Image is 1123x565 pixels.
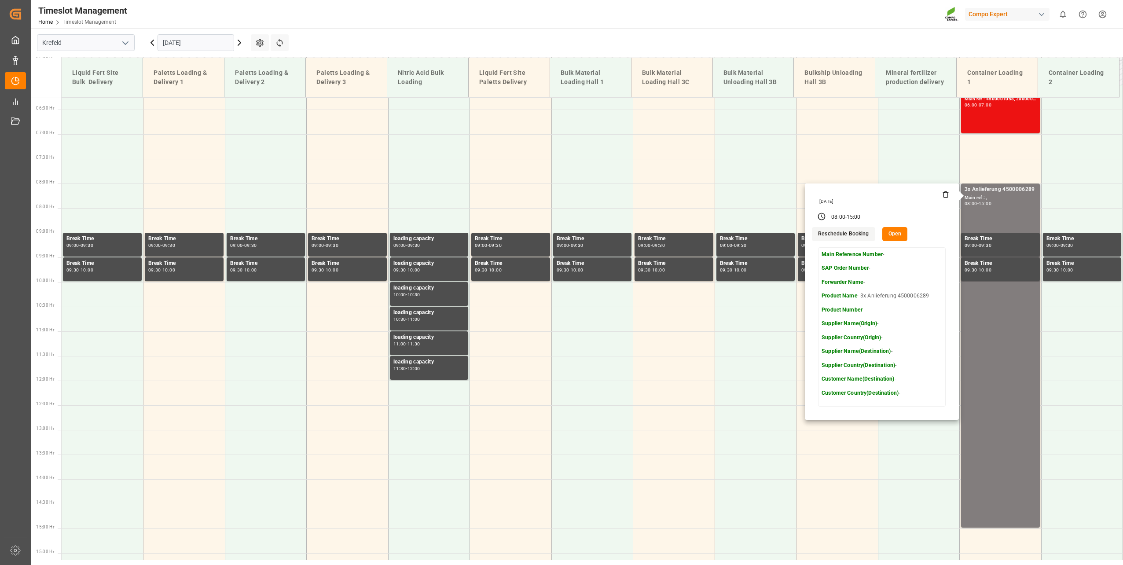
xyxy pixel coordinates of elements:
[638,243,651,247] div: 09:00
[242,243,244,247] div: -
[1061,268,1073,272] div: 10:00
[1046,243,1059,247] div: 09:00
[393,333,465,342] div: loading capacity
[230,235,302,243] div: Break Time
[822,389,929,397] p: -
[979,243,991,247] div: 09:30
[965,95,1036,103] div: Main ref : 4500001058, 2000000816
[81,268,93,272] div: 10:00
[822,348,929,356] p: -
[162,268,175,272] div: 10:00
[822,265,869,271] strong: SAP Order Number
[118,36,132,50] button: open menu
[406,317,407,321] div: -
[801,235,873,243] div: Break Time
[36,525,54,529] span: 15:00 Hr
[162,243,175,247] div: 09:30
[161,243,162,247] div: -
[557,259,628,268] div: Break Time
[36,180,54,184] span: 08:00 Hr
[406,367,407,371] div: -
[148,268,161,272] div: 09:30
[816,198,949,205] div: [DATE]
[393,342,406,346] div: 11:00
[571,268,584,272] div: 10:00
[312,268,324,272] div: 09:30
[406,268,407,272] div: -
[407,367,420,371] div: 12:00
[36,155,54,160] span: 07:30 Hr
[324,243,326,247] div: -
[393,284,465,293] div: loading capacity
[38,19,53,25] a: Home
[36,130,54,135] span: 07:00 Hr
[393,293,406,297] div: 10:00
[822,320,929,328] p: -
[406,293,407,297] div: -
[557,243,569,247] div: 09:00
[801,65,868,90] div: Bulkship Unloading Hall 3B
[882,65,949,90] div: Mineral fertilizer production delivery
[312,243,324,247] div: 09:00
[1059,243,1060,247] div: -
[36,253,54,258] span: 09:30 Hr
[822,375,929,383] p: -
[720,65,787,90] div: Bulk Material Unloading Hall 3B
[393,243,406,247] div: 09:00
[407,317,420,321] div: 11:00
[312,235,383,243] div: Break Time
[720,243,733,247] div: 09:00
[965,103,977,107] div: 06:00
[37,34,135,51] input: Type to search/select
[638,259,710,268] div: Break Time
[393,235,465,243] div: loading capacity
[557,65,624,90] div: Bulk Material Loading Hall 1
[475,268,488,272] div: 09:30
[979,268,991,272] div: 10:00
[882,227,908,241] button: Open
[406,342,407,346] div: -
[488,243,489,247] div: -
[393,308,465,317] div: loading capacity
[36,204,54,209] span: 08:30 Hr
[965,268,977,272] div: 09:30
[36,106,54,110] span: 06:30 Hr
[822,320,877,327] strong: Supplier Name(Origin)
[36,327,54,332] span: 11:00 Hr
[36,451,54,455] span: 13:30 Hr
[822,390,899,396] strong: Customer Country(Destination)
[822,264,929,272] p: -
[639,65,705,90] div: Bulk Material Loading Hall 3C
[965,235,1036,243] div: Break Time
[36,401,54,406] span: 12:30 Hr
[36,377,54,382] span: 12:00 Hr
[1073,4,1093,24] button: Help Center
[148,243,161,247] div: 09:00
[822,334,929,342] p: -
[1046,235,1118,243] div: Break Time
[734,243,747,247] div: 09:30
[965,6,1053,22] button: Compo Expert
[393,259,465,268] div: loading capacity
[801,259,873,268] div: Break Time
[822,376,894,382] strong: Customer Name(Destination)
[569,243,570,247] div: -
[475,259,547,268] div: Break Time
[847,213,861,221] div: 15:00
[732,268,734,272] div: -
[812,227,875,241] button: Reschedule Booking
[36,549,54,554] span: 15:30 Hr
[66,243,79,247] div: 09:00
[36,352,54,357] span: 11:30 Hr
[393,268,406,272] div: 09:30
[313,65,380,90] div: Paletts Loading & Delivery 3
[638,268,651,272] div: 09:30
[822,251,883,257] strong: Main Reference Number
[475,243,488,247] div: 09:00
[36,500,54,505] span: 14:30 Hr
[407,268,420,272] div: 10:00
[393,358,465,367] div: loading capacity
[822,293,858,299] strong: Product Name
[979,202,991,205] div: 15:00
[965,202,977,205] div: 08:00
